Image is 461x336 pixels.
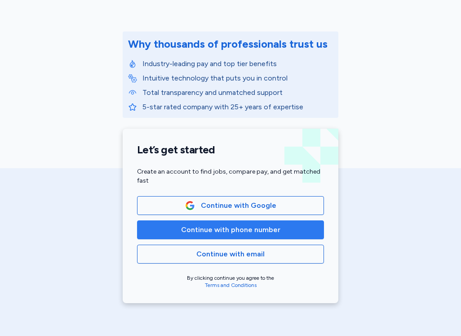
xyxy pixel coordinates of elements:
[137,220,324,239] button: Continue with phone number
[185,201,195,211] img: Google Logo
[181,224,280,235] span: Continue with phone number
[142,58,333,69] p: Industry-leading pay and top tier benefits
[205,282,257,288] a: Terms and Conditions
[128,37,328,51] div: Why thousands of professionals trust us
[196,249,265,260] span: Continue with email
[137,167,324,185] div: Create an account to find jobs, compare pay, and get matched fast
[137,245,324,264] button: Continue with email
[137,196,324,215] button: Google LogoContinue with Google
[137,143,324,157] h1: Let’s get started
[201,200,276,211] span: Continue with Google
[142,87,333,98] p: Total transparency and unmatched support
[137,274,324,289] div: By clicking continue you agree to the
[142,102,333,112] p: 5-star rated company with 25+ years of expertise
[142,73,333,84] p: Intuitive technology that puts you in control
